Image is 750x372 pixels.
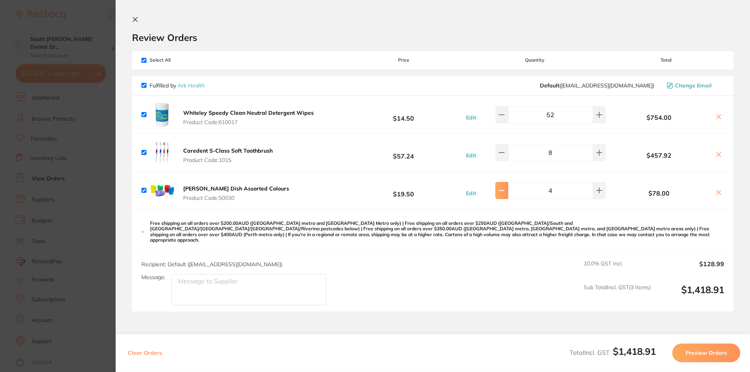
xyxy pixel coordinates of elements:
img: MjVjbG42ZA [150,178,175,203]
b: Whiteley Speedy Clean Neutral Detergent Wipes [183,109,314,116]
span: Quantity [462,57,608,63]
b: $57.24 [345,145,462,160]
span: cch@arkhealth.com.au [540,82,654,89]
p: Free shipping on all orders over $200.00AUD ([GEOGRAPHIC_DATA] metro and [GEOGRAPHIC_DATA] Metro ... [150,221,724,243]
span: Price [345,57,462,63]
button: Clear Orders [125,344,164,362]
h2: Review Orders [132,32,734,43]
button: Whiteley Speedy Clean Neutral Detergent Wipes Product Code:610017 [181,109,316,126]
output: $128.99 [657,260,724,278]
img: emcxMTBtaw [150,140,175,165]
span: Total Incl. GST [570,349,656,356]
b: Caredent S-Class Soft Toothbrush [183,147,273,154]
b: $754.00 [608,114,710,121]
button: Edit [464,190,479,197]
span: Total [608,57,724,63]
button: Caredent S-Class Soft Toothbrush Product Code:1015 [181,147,275,164]
span: Product Code: 610017 [183,119,314,125]
b: $457.92 [608,152,710,159]
b: $1,418.91 [613,345,656,357]
b: $19.50 [345,183,462,198]
span: Change Email [675,82,712,89]
button: Preview Orders [672,344,740,362]
span: Sub Total Incl. GST ( 3 Items) [584,284,651,306]
button: Edit [464,152,479,159]
span: Product Code: 50030 [183,195,289,201]
button: Change Email [664,82,724,89]
span: 10.0 % GST Incl. [584,260,651,278]
span: Recipient: Default ( [EMAIL_ADDRESS][DOMAIN_NAME] ) [141,261,282,268]
b: Default [540,82,559,89]
span: Select All [141,57,220,63]
b: [PERSON_NAME] Dish Assorted Colours [183,185,289,192]
b: $78.00 [608,190,710,197]
output: $1,418.91 [657,284,724,306]
img: dWdvZjhudQ [150,102,175,127]
b: $14.50 [345,107,462,122]
a: Ark Health [178,82,205,89]
span: Product Code: 1015 [183,157,273,163]
button: [PERSON_NAME] Dish Assorted Colours Product Code:50030 [181,185,291,201]
label: Message: [141,274,165,281]
button: Edit [464,114,479,121]
p: Fulfilled by [150,82,205,89]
